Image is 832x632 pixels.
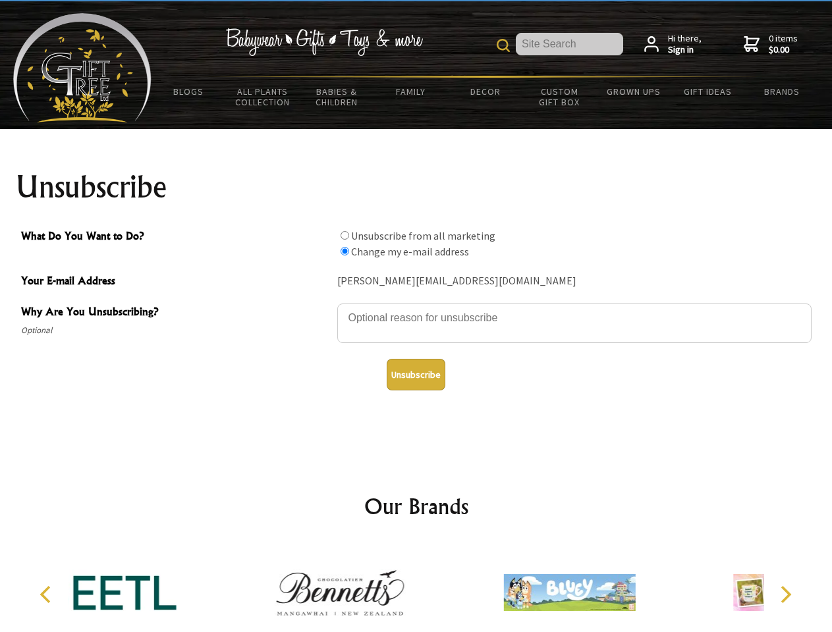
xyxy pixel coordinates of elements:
span: Your E-mail Address [21,273,331,292]
textarea: Why Are You Unsubscribing? [337,303,812,343]
span: Hi there, [668,33,702,56]
input: What Do You Want to Do? [341,231,349,240]
span: Why Are You Unsubscribing? [21,303,331,323]
span: Optional [21,323,331,338]
button: Next [771,580,800,609]
a: Decor [448,78,522,105]
a: Brands [745,78,819,105]
button: Previous [33,580,62,609]
img: Babyware - Gifts - Toys and more... [13,13,152,122]
a: 0 items$0.00 [744,33,798,56]
input: What Do You Want to Do? [341,247,349,255]
label: Change my e-mail address [351,245,469,258]
a: Family [374,78,449,105]
strong: Sign in [668,44,702,56]
img: Babywear - Gifts - Toys & more [225,28,423,56]
a: Gift Ideas [671,78,745,105]
span: 0 items [769,32,798,56]
h1: Unsubscribe [16,171,817,203]
a: Grown Ups [596,78,671,105]
input: Site Search [516,33,623,55]
a: BLOGS [152,78,226,105]
a: Hi there,Sign in [644,33,702,56]
a: Custom Gift Box [522,78,597,116]
div: [PERSON_NAME][EMAIL_ADDRESS][DOMAIN_NAME] [337,271,812,292]
label: Unsubscribe from all marketing [351,229,495,242]
h2: Our Brands [26,490,806,522]
button: Unsubscribe [387,359,445,390]
strong: $0.00 [769,44,798,56]
a: All Plants Collection [226,78,300,116]
img: product search [497,39,510,52]
span: What Do You Want to Do? [21,228,331,247]
a: Babies & Children [300,78,374,116]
